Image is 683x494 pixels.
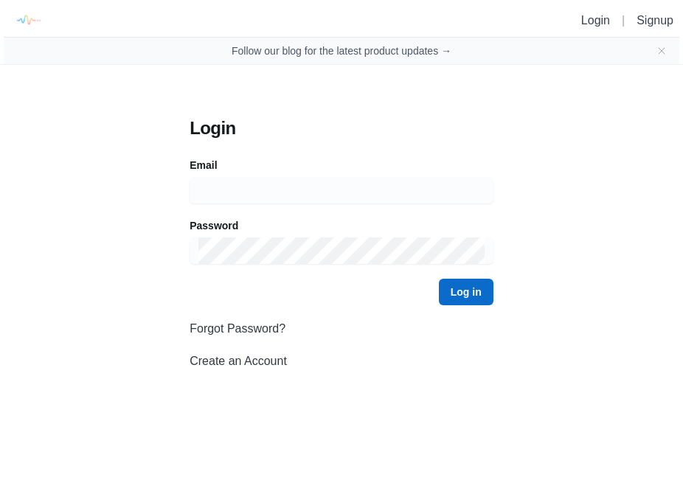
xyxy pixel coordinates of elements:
[656,45,668,57] button: Close banner
[581,14,610,27] a: Login
[190,158,217,173] label: Email
[190,355,287,367] a: Create an Account
[11,4,44,37] img: logo
[439,279,493,305] button: Log in
[616,12,631,29] li: |
[637,14,673,27] a: Signup
[190,116,493,140] h3: Login
[190,322,285,335] a: Forgot Password?
[190,218,238,233] label: Password
[232,44,451,58] a: Follow our blog for the latest product updates →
